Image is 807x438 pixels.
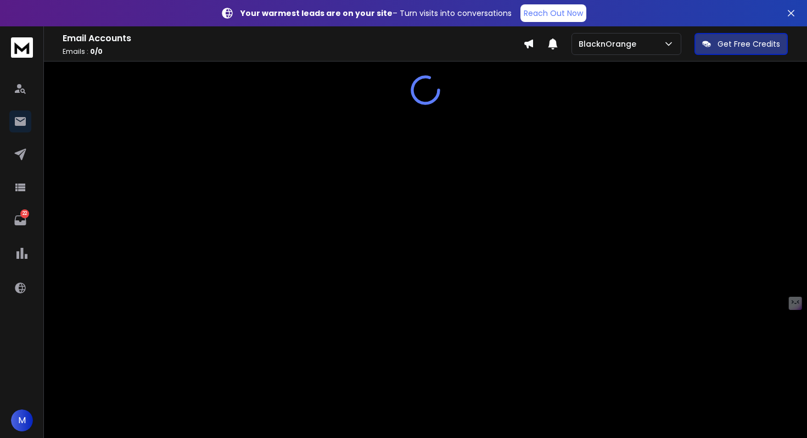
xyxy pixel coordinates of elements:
p: – Turn visits into conversations [240,8,512,19]
span: 0 / 0 [90,47,103,56]
button: M [11,409,33,431]
a: 22 [9,209,31,231]
p: Emails : [63,47,523,56]
p: Get Free Credits [718,38,780,49]
a: Reach Out Now [520,4,586,22]
h1: Email Accounts [63,32,523,45]
p: BlacknOrange [579,38,641,49]
p: 22 [20,209,29,218]
button: Get Free Credits [694,33,788,55]
p: Reach Out Now [524,8,583,19]
strong: Your warmest leads are on your site [240,8,393,19]
img: logo [11,37,33,58]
